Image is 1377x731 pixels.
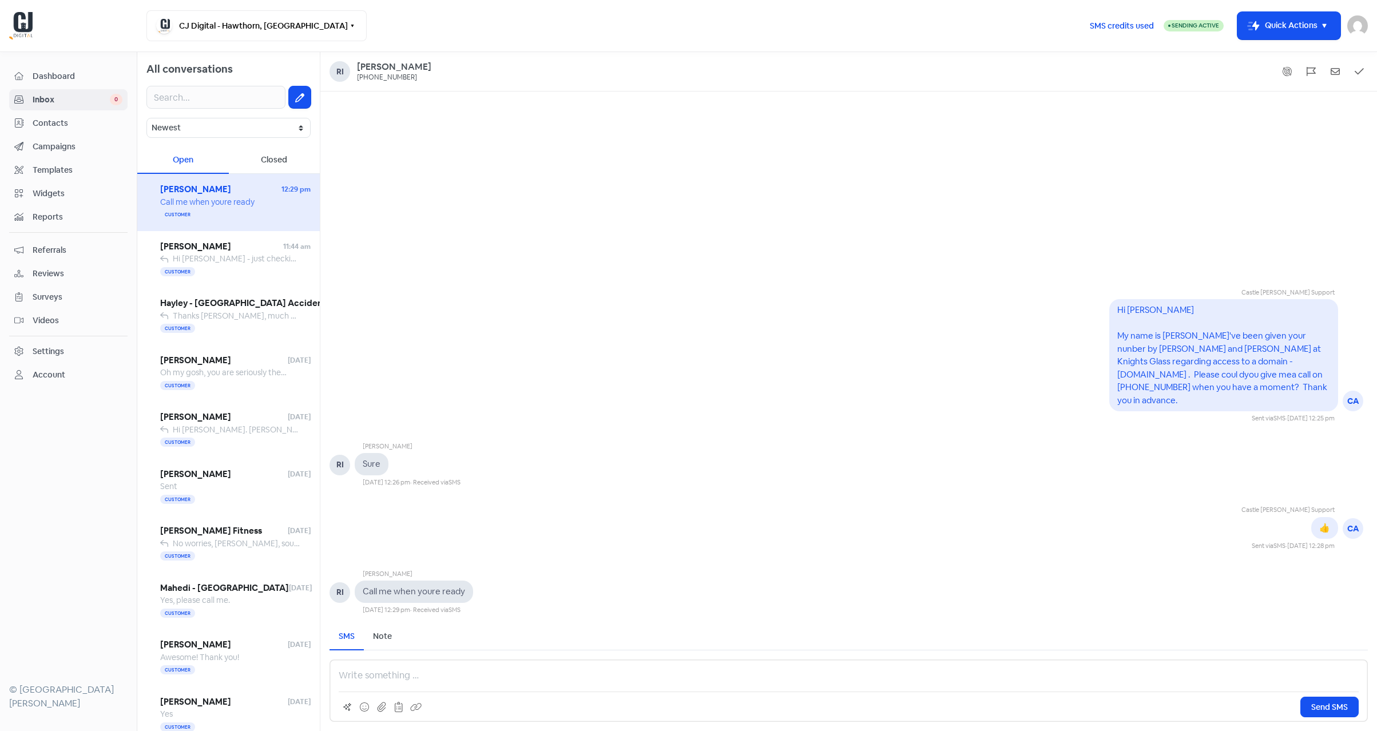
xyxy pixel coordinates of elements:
[160,609,195,618] span: Customer
[33,369,65,381] div: Account
[1241,505,1335,517] div: Castle [PERSON_NAME] Support
[160,551,195,561] span: Customer
[9,136,128,157] a: Campaigns
[160,354,288,367] span: [PERSON_NAME]
[1090,20,1154,32] span: SMS credits used
[357,61,431,73] a: [PERSON_NAME]
[160,381,195,390] span: Customer
[160,495,195,504] span: Customer
[1273,542,1285,550] span: SMS
[33,345,64,357] div: Settings
[146,86,285,109] input: Search...
[330,455,350,475] div: RI
[1164,19,1224,33] a: Sending Active
[373,630,392,642] div: Note
[160,240,283,253] span: [PERSON_NAME]
[281,184,311,194] span: 12:29 pm
[160,525,288,538] span: [PERSON_NAME] Fitness
[9,683,128,710] div: © [GEOGRAPHIC_DATA][PERSON_NAME]
[9,113,128,134] a: Contacts
[363,605,410,615] div: [DATE] 12:29 pm
[33,291,122,303] span: Surveys
[9,310,128,331] a: Videos
[146,10,367,41] button: CJ Digital - Hawthorn, [GEOGRAPHIC_DATA]
[9,287,128,308] a: Surveys
[33,164,122,176] span: Templates
[1237,12,1340,39] button: Quick Actions
[330,582,350,603] div: RI
[363,458,380,469] pre: Sure
[410,478,461,487] div: · Received via
[9,160,128,181] a: Templates
[9,66,128,87] a: Dashboard
[1327,63,1344,80] button: Mark as unread
[160,652,239,662] span: Awesome! Thank you!
[160,210,195,219] span: Customer
[33,94,110,106] span: Inbox
[110,94,122,105] span: 0
[449,478,461,486] span: SMS
[1351,63,1368,80] button: Mark as closed
[160,267,195,276] span: Customer
[160,595,230,605] span: Yes, please call me.
[160,438,195,447] span: Customer
[33,244,122,256] span: Referrals
[357,73,417,82] div: [PHONE_NUMBER]
[146,62,233,76] span: All conversations
[289,583,312,593] span: [DATE]
[1252,414,1287,422] span: Sent via ·
[1303,63,1320,80] button: Flag conversation
[9,341,128,362] a: Settings
[363,478,410,487] div: [DATE] 12:26 pm
[1273,414,1285,422] span: SMS
[9,89,128,110] a: Inbox 0
[288,412,311,422] span: [DATE]
[33,117,122,129] span: Contacts
[160,183,281,196] span: [PERSON_NAME]
[1080,19,1164,31] a: SMS credits used
[449,606,461,614] span: SMS
[9,206,128,228] a: Reports
[160,582,289,595] span: Mahedi - [GEOGRAPHIC_DATA]
[1252,542,1287,550] span: Sent via ·
[1287,541,1335,551] div: [DATE] 12:28 pm
[160,468,288,481] span: [PERSON_NAME]
[288,355,311,365] span: [DATE]
[9,240,128,261] a: Referrals
[160,665,195,674] span: Customer
[1343,518,1363,539] div: CA
[1287,414,1335,423] div: [DATE] 12:25 pm
[137,147,229,174] div: Open
[288,697,311,707] span: [DATE]
[1319,522,1330,533] pre: 👍
[1279,63,1296,80] button: Show system messages
[160,638,288,651] span: [PERSON_NAME]
[160,324,195,333] span: Customer
[173,538,382,549] span: No worries, [PERSON_NAME], sounds good. Thanks mate.
[1347,15,1368,36] img: User
[160,197,255,207] span: Call me when youre ready
[173,311,337,321] span: Thanks [PERSON_NAME], much appreciated
[330,61,350,82] div: Ri
[9,263,128,284] a: Reviews
[1142,288,1335,300] div: Castle [PERSON_NAME] Support
[1343,391,1363,411] div: CA
[363,569,473,581] div: [PERSON_NAME]
[288,639,311,650] span: [DATE]
[363,586,465,597] pre: Call me when youre ready
[33,141,122,153] span: Campaigns
[33,70,122,82] span: Dashboard
[160,481,177,491] span: Sent
[33,211,122,223] span: Reports
[288,469,311,479] span: [DATE]
[160,367,641,378] span: Oh my gosh, you are seriously the best!!! Thank you so, so much for helping me with this. You don...
[9,364,128,386] a: Account
[283,241,311,252] span: 11:44 am
[160,411,288,424] span: [PERSON_NAME]
[33,188,122,200] span: Widgets
[160,696,288,709] span: [PERSON_NAME]
[288,526,311,536] span: [DATE]
[363,442,461,454] div: [PERSON_NAME]
[229,147,320,174] div: Closed
[173,424,1338,435] span: Hi [PERSON_NAME]. [PERSON_NAME] here at CJ Digital. We were trying to setup a mutual time for [PE...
